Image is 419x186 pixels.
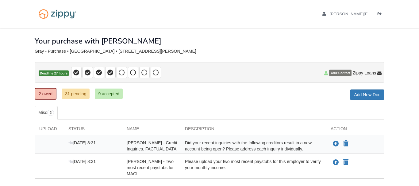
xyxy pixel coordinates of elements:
div: Description [180,126,326,135]
a: Add New Doc [350,89,384,100]
span: [PERSON_NAME] - Two most recent paystubs for MACI [127,159,174,176]
span: Your Contact [329,70,352,76]
h1: Your purchase with [PERSON_NAME] [35,37,161,45]
span: Deadline 27 hours [39,70,69,76]
div: Please upload your two most recent paystubs for this employer to verify your monthly income. [180,158,326,177]
span: 2 [47,110,54,116]
div: Status [64,126,122,135]
button: Upload Ivan Gray - Two most recent paystubs for MACI [332,158,340,166]
a: 9 accepted [95,89,123,99]
div: Action [326,126,384,135]
button: Declare Ivan Gray - Two most recent paystubs for MACI not applicable [343,159,349,166]
span: [DATE] 8:31 [68,159,96,164]
a: Log out [378,12,384,18]
img: Logo [35,6,80,22]
span: Zippy Loans [353,70,376,76]
div: Name [122,126,180,135]
button: Upload Ivan Gray - Credit Inquiries. FACTUAL DATA [332,140,340,148]
span: [DATE] 8:31 [68,140,96,145]
div: Upload [35,126,64,135]
div: Gray - Purchase • [GEOGRAPHIC_DATA] • [STREET_ADDRESS][PERSON_NAME] [35,49,384,54]
a: 31 pending [62,89,90,99]
a: Misc [35,106,58,120]
div: Did your recent inquiries with the following creditors result in a new account being open? Please... [180,140,326,152]
span: [PERSON_NAME] - Credit Inquiries. FACTUAL DATA [127,140,177,151]
a: 2 owed [35,88,56,100]
button: Declare Ivan Gray - Credit Inquiries. FACTUAL DATA not applicable [343,140,349,147]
